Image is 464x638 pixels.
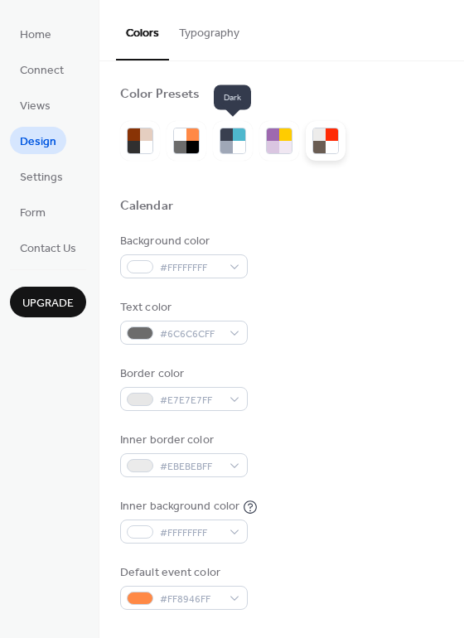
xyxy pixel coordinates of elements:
[120,233,244,250] div: Background color
[160,524,221,542] span: #FFFFFFFF
[120,564,244,582] div: Default event color
[120,432,244,449] div: Inner border color
[20,133,56,151] span: Design
[160,392,221,409] span: #E7E7E7FF
[10,91,60,118] a: Views
[120,198,173,215] div: Calendar
[20,169,63,186] span: Settings
[160,458,221,476] span: #EBEBEBFF
[120,299,244,317] div: Text color
[20,240,76,258] span: Contact Us
[10,56,74,83] a: Connect
[10,287,86,317] button: Upgrade
[160,591,221,608] span: #FF8946FF
[10,20,61,47] a: Home
[10,234,86,261] a: Contact Us
[160,259,221,277] span: #FFFFFFFF
[120,365,244,383] div: Border color
[20,27,51,44] span: Home
[22,295,74,312] span: Upgrade
[10,127,66,154] a: Design
[20,62,64,80] span: Connect
[214,85,251,110] span: Dark
[120,498,239,515] div: Inner background color
[160,326,221,343] span: #6C6C6CFF
[20,205,46,222] span: Form
[120,86,200,104] div: Color Presets
[20,98,51,115] span: Views
[10,198,56,225] a: Form
[10,162,73,190] a: Settings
